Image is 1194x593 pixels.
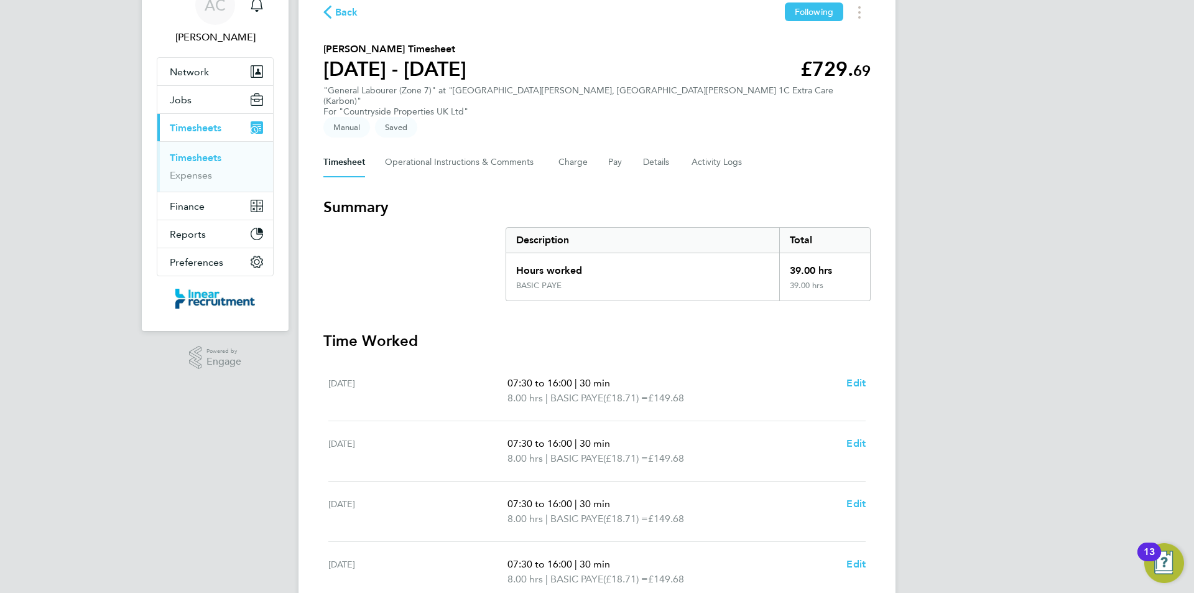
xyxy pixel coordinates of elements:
[603,573,648,585] span: (£18.71) =
[157,141,273,192] div: Timesheets
[603,513,648,525] span: (£18.71) =
[157,192,273,220] button: Finance
[328,376,507,406] div: [DATE]
[848,2,871,22] button: Timesheets Menu
[157,289,274,309] a: Go to home page
[507,498,572,510] span: 07:30 to 16:00
[170,152,221,164] a: Timesheets
[545,392,548,404] span: |
[643,147,672,177] button: Details
[157,58,273,85] button: Network
[608,147,623,177] button: Pay
[648,513,684,525] span: £149.68
[603,452,648,464] span: (£18.71) =
[550,572,603,587] span: BASIC PAYE
[170,256,223,268] span: Preferences
[385,147,539,177] button: Operational Instructions & Comments
[328,436,507,466] div: [DATE]
[853,62,871,80] span: 69
[157,114,273,141] button: Timesheets
[603,392,648,404] span: (£18.71) =
[779,281,870,301] div: 39.00 hrs
[170,169,212,181] a: Expenses
[516,281,562,291] div: BASIC PAYE
[170,200,205,212] span: Finance
[323,85,871,117] div: "General Labourer (Zone 7)" at "[GEOGRAPHIC_DATA][PERSON_NAME], [GEOGRAPHIC_DATA][PERSON_NAME] 1C...
[170,122,221,134] span: Timesheets
[575,558,577,570] span: |
[206,357,241,367] span: Engage
[170,94,192,106] span: Jobs
[846,376,866,391] a: Edit
[323,4,358,20] button: Back
[206,346,241,357] span: Powered by
[846,436,866,451] a: Edit
[323,197,871,217] h3: Summary
[1144,543,1184,583] button: Open Resource Center, 13 new notifications
[800,57,871,81] app-decimal: £729.
[323,106,871,117] div: For "Countryside Properties UK Ltd"
[692,147,744,177] button: Activity Logs
[779,228,870,253] div: Total
[550,511,603,526] span: BASIC PAYE
[545,452,548,464] span: |
[507,377,572,389] span: 07:30 to 16:00
[575,498,577,510] span: |
[157,220,273,248] button: Reports
[323,42,466,57] h2: [PERSON_NAME] Timesheet
[580,377,610,389] span: 30 min
[648,452,684,464] span: £149.68
[507,573,543,585] span: 8.00 hrs
[328,557,507,587] div: [DATE]
[323,117,370,138] span: This timesheet was manually created.
[846,558,866,570] span: Edit
[580,498,610,510] span: 30 min
[785,2,843,21] button: Following
[846,498,866,510] span: Edit
[506,227,871,301] div: Summary
[846,437,866,449] span: Edit
[648,573,684,585] span: £149.68
[506,253,779,281] div: Hours worked
[328,497,507,526] div: [DATE]
[170,228,206,240] span: Reports
[507,513,543,525] span: 8.00 hrs
[795,6,833,17] span: Following
[170,66,209,78] span: Network
[323,331,871,351] h3: Time Worked
[846,497,866,511] a: Edit
[323,147,365,177] button: Timesheet
[506,228,779,253] div: Description
[1144,552,1155,568] div: 13
[323,57,466,82] h1: [DATE] - [DATE]
[550,391,603,406] span: BASIC PAYE
[846,377,866,389] span: Edit
[575,377,577,389] span: |
[375,117,417,138] span: This timesheet is Saved.
[580,558,610,570] span: 30 min
[157,30,274,45] span: Anneliese Clifton
[550,451,603,466] span: BASIC PAYE
[545,573,548,585] span: |
[157,86,273,113] button: Jobs
[157,248,273,276] button: Preferences
[507,437,572,449] span: 07:30 to 16:00
[846,557,866,572] a: Edit
[545,513,548,525] span: |
[558,147,588,177] button: Charge
[507,392,543,404] span: 8.00 hrs
[507,452,543,464] span: 8.00 hrs
[189,346,242,370] a: Powered byEngage
[779,253,870,281] div: 39.00 hrs
[175,289,255,309] img: linearrecruitment-logo-retina.png
[648,392,684,404] span: £149.68
[575,437,577,449] span: |
[580,437,610,449] span: 30 min
[335,5,358,20] span: Back
[507,558,572,570] span: 07:30 to 16:00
